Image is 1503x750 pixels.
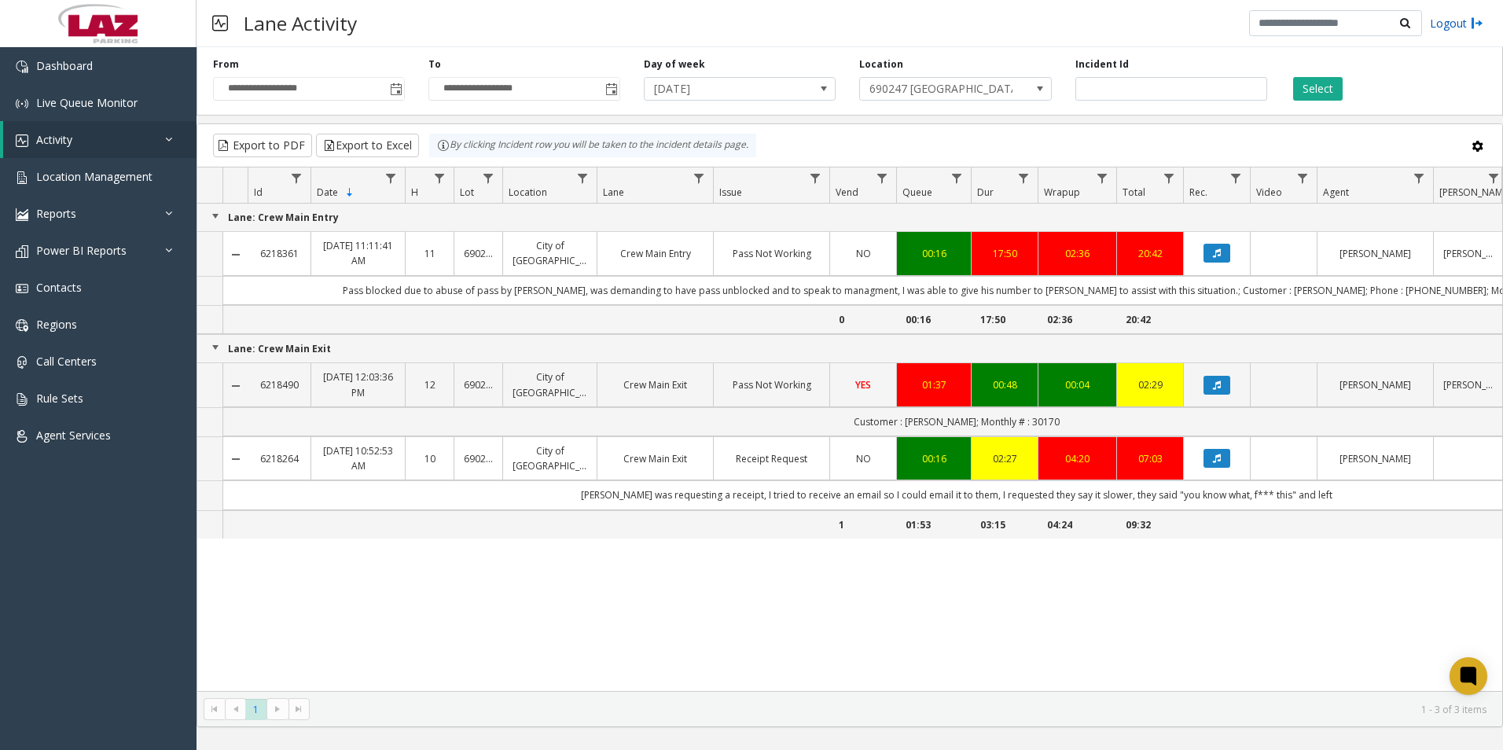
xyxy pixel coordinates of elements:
[415,377,444,392] a: 12
[859,57,903,72] label: Location
[411,186,418,199] span: H
[723,377,820,392] a: Pass Not Working
[607,451,704,466] a: Crew Main Exit
[16,319,28,332] img: 'icon'
[513,238,587,268] a: City of [GEOGRAPHIC_DATA]
[209,210,222,222] a: Collapse Group
[236,4,365,42] h3: Lane Activity
[1092,167,1113,189] a: Wrapup Filter Menu
[644,57,705,72] label: Day of week
[902,186,932,199] span: Queue
[906,246,961,261] a: 00:16
[464,451,493,466] a: 690247
[906,377,961,392] a: 01:37
[213,134,312,157] button: Export to PDF
[16,393,28,406] img: 'icon'
[840,246,887,261] a: NO
[723,246,820,261] a: Pass Not Working
[429,167,450,189] a: H Filter Menu
[805,167,826,189] a: Issue Filter Menu
[428,57,441,72] label: To
[896,305,971,334] td: 00:16
[286,167,307,189] a: Id Filter Menu
[860,78,1012,100] span: 690247 [GEOGRAPHIC_DATA] - [GEOGRAPHIC_DATA]
[1159,167,1180,189] a: Total Filter Menu
[1038,305,1116,334] td: 02:36
[645,78,797,100] span: [DATE]
[1443,377,1498,392] a: [PERSON_NAME]
[840,451,887,466] a: NO
[16,356,28,369] img: 'icon'
[872,167,893,189] a: Vend Filter Menu
[1126,246,1174,261] div: 20:42
[1226,167,1247,189] a: Rec. Filter Menu
[478,167,499,189] a: Lot Filter Menu
[1430,15,1483,31] a: Logout
[1048,377,1107,392] div: 00:04
[572,167,593,189] a: Location Filter Menu
[16,208,28,221] img: 'icon'
[317,186,338,199] span: Date
[607,246,704,261] a: Crew Main Entry
[971,510,1038,539] td: 03:15
[212,4,228,42] img: pageIcon
[36,206,76,221] span: Reports
[344,186,356,199] span: Sortable
[513,443,587,473] a: City of [GEOGRAPHIC_DATA]
[16,430,28,443] img: 'icon'
[856,452,871,465] span: NO
[1327,451,1424,466] a: [PERSON_NAME]
[254,186,263,199] span: Id
[1256,186,1282,199] span: Video
[981,377,1028,392] div: 00:48
[719,186,742,199] span: Issue
[840,377,887,392] a: YES
[1189,186,1207,199] span: Rec.
[1443,246,1498,261] a: [PERSON_NAME]
[16,134,28,147] img: 'icon'
[36,280,82,295] span: Contacts
[836,186,858,199] span: Vend
[1048,246,1107,261] a: 02:36
[1126,451,1174,466] a: 07:03
[197,167,1502,691] div: Data table
[1126,377,1174,392] a: 02:29
[321,443,395,473] a: [DATE] 10:52:53 AM
[1293,77,1343,101] button: Select
[460,186,474,199] span: Lot
[213,57,239,72] label: From
[36,391,83,406] span: Rule Sets
[1048,451,1107,466] a: 04:20
[689,167,710,189] a: Lane Filter Menu
[906,451,961,466] div: 00:16
[223,248,248,261] a: Collapse Details
[464,377,493,392] a: 690247
[16,282,28,295] img: 'icon'
[257,377,301,392] a: 6218490
[16,171,28,184] img: 'icon'
[1327,377,1424,392] a: [PERSON_NAME]
[380,167,402,189] a: Date Filter Menu
[981,246,1028,261] a: 17:50
[513,369,587,399] a: City of [GEOGRAPHIC_DATA]
[1327,246,1424,261] a: [PERSON_NAME]
[464,246,493,261] a: 690247
[36,243,127,258] span: Power BI Reports
[415,246,444,261] a: 11
[1409,167,1430,189] a: Agent Filter Menu
[981,451,1028,466] a: 02:27
[1116,510,1183,539] td: 09:32
[946,167,968,189] a: Queue Filter Menu
[1044,186,1080,199] span: Wrapup
[316,134,419,157] button: Export to Excel
[1123,186,1145,199] span: Total
[209,341,222,354] a: Collapse Group
[1075,57,1129,72] label: Incident Id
